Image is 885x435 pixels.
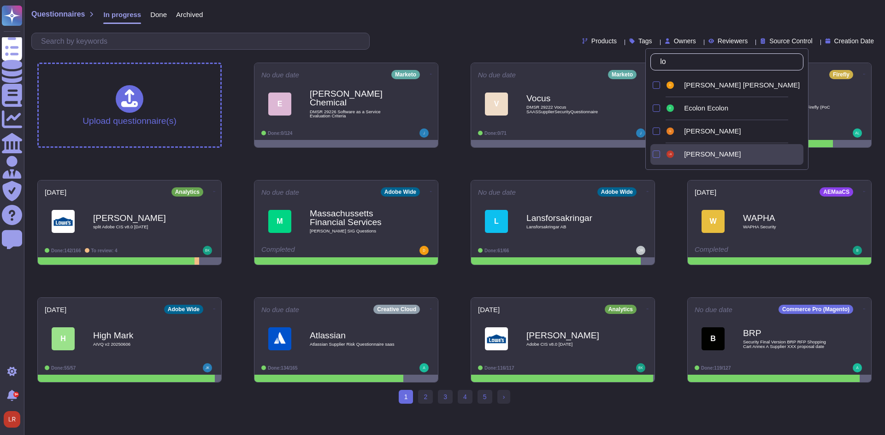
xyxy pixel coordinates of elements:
input: Search by keywords [36,33,369,49]
span: Done: 119/127 [701,365,731,371]
div: Ecolon Ecolon [665,98,803,119]
img: user [636,246,645,255]
div: Creative Cloud [373,305,420,314]
span: [DATE] [478,306,500,313]
span: WAPHA Security [743,225,835,229]
div: Analytics [171,187,203,197]
span: Done [150,11,167,18]
span: [PERSON_NAME] [684,127,741,135]
span: Done: 134/165 [268,365,298,371]
span: Source Control [769,38,812,44]
span: Archived [176,11,203,18]
span: In progress [103,11,141,18]
img: user [203,363,212,372]
img: user [667,151,674,158]
div: Completed [695,246,808,255]
img: user [203,246,212,255]
div: W [702,210,725,233]
img: Logo [52,210,75,233]
img: user [4,411,20,428]
img: user [636,128,645,138]
span: [DATE] [695,189,716,196]
div: Ecolon Ecolon [684,104,800,112]
div: L [485,210,508,233]
img: user [667,104,674,112]
div: Delong Delong [665,75,803,96]
img: user [667,81,674,89]
span: Creation Date [834,38,874,44]
span: AIVQ v2 20250606 [93,342,185,347]
span: [PERSON_NAME] SIG Questions [310,229,402,233]
span: [DATE] [45,306,66,313]
a: 4 [458,390,472,404]
div: Delong Delong [665,80,680,91]
div: Marketo [608,70,637,79]
a: 3 [438,390,453,404]
span: Products [591,38,617,44]
span: To review: 4 [91,248,118,253]
span: No due date [478,189,516,196]
div: Louis Rush [665,144,803,165]
span: No due date [261,306,299,313]
div: Gtaylor Gtaylor [665,126,680,137]
b: [PERSON_NAME] [93,214,185,222]
span: No due date [695,306,732,313]
img: Logo [485,327,508,350]
span: Done: 0/124 [268,131,292,136]
div: Upload questionnaire(s) [83,85,177,125]
img: user [667,128,674,135]
span: Done: 142/166 [51,248,81,253]
span: [PERSON_NAME] [PERSON_NAME] [684,81,800,89]
img: user [419,246,429,255]
div: Adobe Wide [164,305,203,314]
b: Lansforsakringar [526,214,619,222]
span: split Adobe CIS v8.0 [DATE] [93,225,185,229]
span: Done: 116/117 [484,365,514,371]
b: [PERSON_NAME] [526,331,619,340]
img: user [419,128,429,138]
b: [PERSON_NAME] Chemical [310,89,402,107]
span: Done: 61/66 [484,248,509,253]
span: Reviewers [718,38,748,44]
img: user [853,246,862,255]
div: M [268,210,291,233]
img: user [419,363,429,372]
div: V [485,93,508,116]
span: No due date [478,71,516,78]
span: Atlassian Supplier Risk Questionnaire saas [310,342,402,347]
div: Ecolon Ecolon [665,103,680,114]
span: Done: 55/57 [51,365,76,371]
span: › [503,393,505,400]
span: 1 [399,390,413,404]
img: user [853,128,862,138]
img: Logo [268,327,291,350]
b: High Mark [93,331,185,340]
div: Firefly [829,70,853,79]
span: Lansforsakringar AB [526,225,619,229]
div: 9+ [13,392,19,397]
div: Marketo [391,70,420,79]
span: Questionnaires [31,11,85,18]
img: user [636,363,645,372]
span: Ecolon Ecolon [684,104,728,112]
b: BRP [743,329,835,337]
span: [PERSON_NAME] [684,150,741,158]
span: Adobe CIS v8.0 [DATE] [526,342,619,347]
div: Louis Rush [665,149,680,160]
span: Tags [638,38,652,44]
div: Commerce Pro (Magento) [779,305,853,314]
span: Security Final Version BRP RFP Shopping Cart Annex A Supplier XXX proposal date [743,340,835,348]
div: Completed [261,246,374,255]
div: Adobe Wide [597,187,637,197]
div: Delong Delong [684,81,800,89]
div: Adobe Wide [381,187,420,197]
div: H [52,327,75,350]
img: user [853,363,862,372]
span: DMSR 29226 Software as a Service Evaluation Criteria [310,110,402,118]
div: AEMaaCS [820,187,853,197]
a: 5 [478,390,492,404]
span: Done: 0/71 [484,131,507,136]
span: Owners [674,38,696,44]
span: No due date [261,71,299,78]
div: E [268,93,291,116]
